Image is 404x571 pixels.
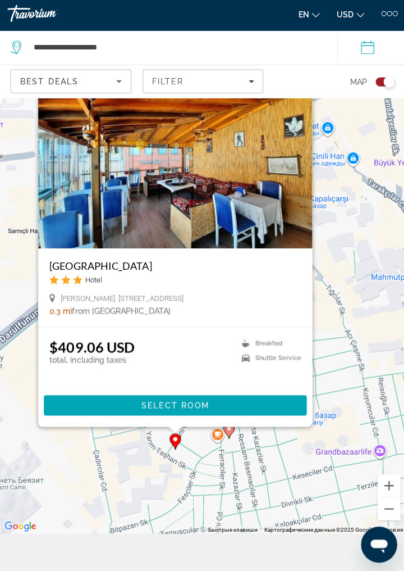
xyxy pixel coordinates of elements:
[45,401,306,409] a: Select Room
[236,355,300,364] li: Shuttle Service
[208,525,256,533] button: Быстрые клавиши
[335,10,362,26] button: Change currency
[359,526,395,562] iframe: Кнопка запуска окна обмена сообщениями
[62,296,183,304] span: [PERSON_NAME]. [STREET_ADDRESS]
[86,277,103,285] span: Hotel
[348,77,365,93] span: Map
[3,519,40,533] a: Открыть эту область в Google Картах (в новом окне)
[50,339,135,356] ins: $409.06 USD
[376,497,398,520] button: Уменьшить
[8,8,93,25] a: Travorium
[365,80,393,90] button: Toggle map
[336,34,404,67] button: Select check in and out date
[45,396,306,416] button: Select Room
[335,13,352,22] span: USD
[50,307,73,316] span: 0.3 mi
[263,526,371,532] span: Картографические данные ©2025 Google
[21,80,79,89] span: Best Deals
[143,72,262,96] button: Filters
[236,339,300,349] li: Breakfast
[50,261,300,274] a: [GEOGRAPHIC_DATA]
[376,474,398,497] button: Увеличить
[141,401,209,410] span: Select Room
[50,356,135,365] p: total, including taxes
[3,519,40,533] img: Google
[39,70,311,250] img: Old City Family Hotel
[73,307,171,316] span: from [GEOGRAPHIC_DATA]
[151,80,183,89] span: Filter
[33,42,319,59] input: Search hotel destination
[297,13,307,22] span: en
[378,526,401,532] a: Условия (ссылка откроется в новой вкладке)
[297,10,318,26] button: Change language
[21,78,122,91] mat-select: Sort by
[50,277,300,286] div: 3 star Hotel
